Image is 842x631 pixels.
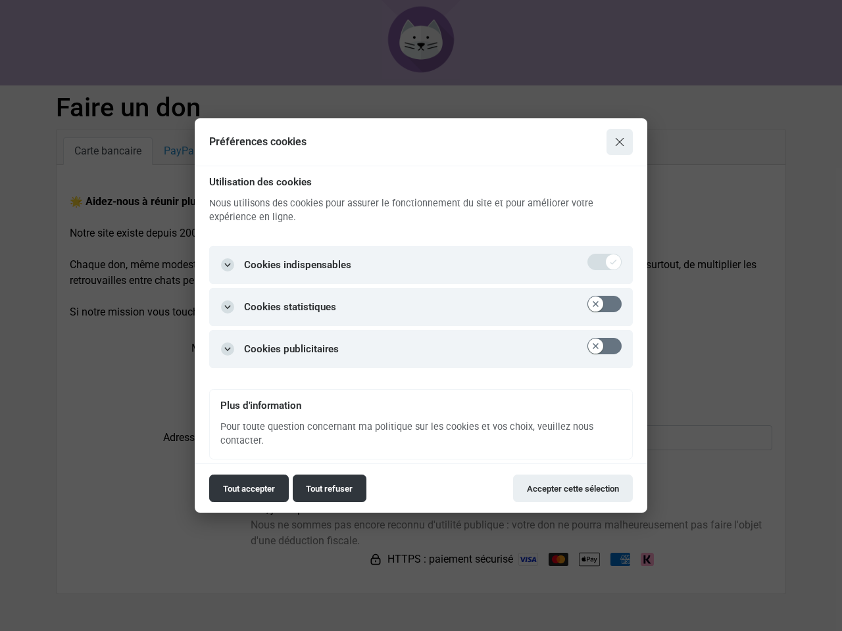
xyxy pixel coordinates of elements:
button: Cookies indispensables [209,246,632,284]
div: Plus d'information [220,400,301,411]
h2: Préférences cookies [209,136,585,148]
button: Accepter cette sélection [513,475,632,502]
p: Pour toute question concernant ma politique sur les cookies et vos choix, veuillez nous contacter. [220,420,621,448]
button: Tout refuser [293,475,366,502]
button: Fermer [607,129,633,155]
div: Utilisation des cookies [209,177,312,188]
button: Cookies statistiques [209,288,632,326]
p: Nous utilisons des cookies pour assurer le fonctionnement du site et pour améliorer votre expérie... [209,197,632,225]
button: Cookies publicitaires [209,330,632,368]
button: Tout accepter [209,475,288,502]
